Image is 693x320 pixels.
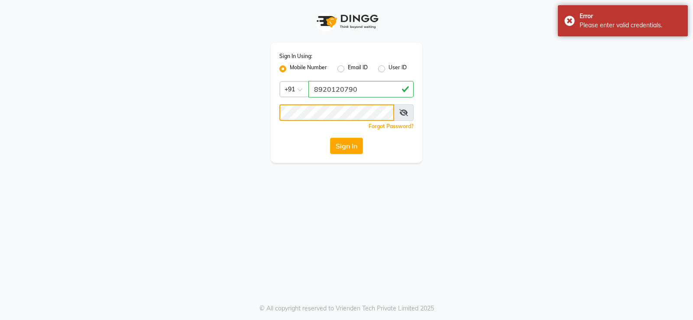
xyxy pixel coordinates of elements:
[348,64,368,74] label: Email ID
[580,21,681,30] div: Please enter valid credentials.
[580,12,681,21] div: Error
[312,9,381,34] img: logo1.svg
[330,138,363,154] button: Sign In
[389,64,407,74] label: User ID
[308,81,414,97] input: Username
[369,123,414,129] a: Forgot Password?
[279,52,312,60] label: Sign In Using:
[279,104,394,121] input: Username
[290,64,327,74] label: Mobile Number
